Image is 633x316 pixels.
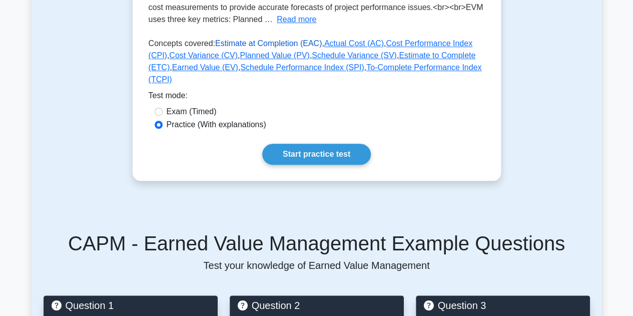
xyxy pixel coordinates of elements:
label: Practice (With explanations) [167,119,266,131]
button: Read more [277,14,316,26]
a: Estimate to Complete (ETC) [149,51,476,72]
a: Planned Value (PV) [240,51,309,60]
h5: CAPM - Earned Value Management Example Questions [44,231,590,255]
p: Concepts covered: , , , , , , , , , [149,38,485,90]
h5: Question 3 [424,299,582,311]
h5: Question 1 [52,299,210,311]
a: Start practice test [262,144,371,165]
a: Schedule Variance (SV) [312,51,397,60]
a: Estimate at Completion (EAC) [215,39,322,48]
a: Earned Value (EV) [172,63,238,72]
a: Cost Variance (CV) [169,51,238,60]
p: Test your knowledge of Earned Value Management [44,259,590,271]
h5: Question 2 [238,299,396,311]
a: Actual Cost (AC) [324,39,384,48]
div: Test mode: [149,90,485,106]
label: Exam (Timed) [167,106,217,118]
a: Schedule Performance Index (SPI) [240,63,364,72]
